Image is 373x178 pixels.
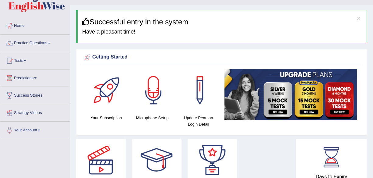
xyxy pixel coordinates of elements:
[132,115,172,121] h4: Microphone Setup
[82,18,362,26] h3: Successful entry in the system
[0,87,70,102] a: Success Stories
[0,122,70,137] a: Your Account
[86,115,126,121] h4: Your Subscription
[224,69,357,120] img: small5.jpg
[83,53,360,62] div: Getting Started
[0,52,70,67] a: Tests
[178,115,218,127] h4: Update Pearson Login Detail
[0,17,70,33] a: Home
[0,69,70,85] a: Predictions
[82,29,362,35] h4: Have a pleasant time!
[357,15,361,21] button: ×
[0,35,70,50] a: Practice Questions
[0,104,70,119] a: Strategy Videos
